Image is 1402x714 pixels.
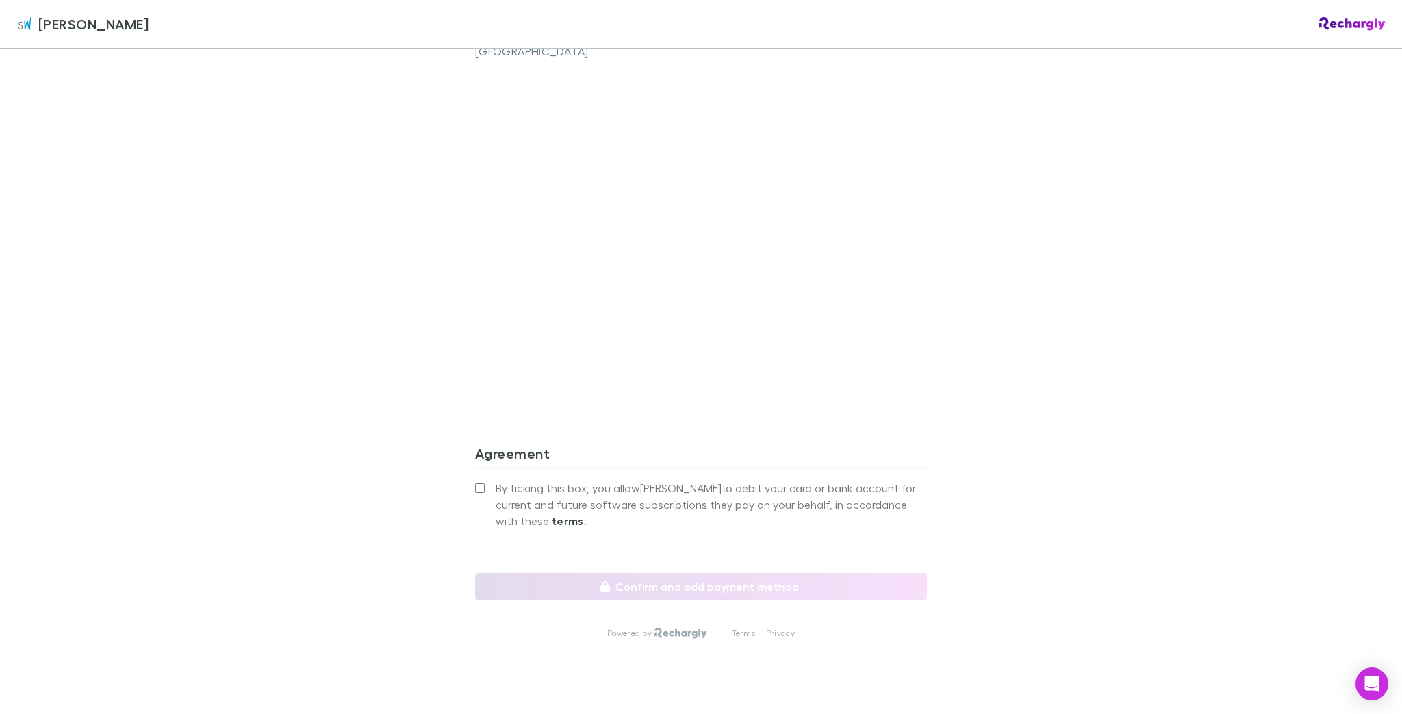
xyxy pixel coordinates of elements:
[38,14,149,34] span: [PERSON_NAME]
[718,628,720,639] p: |
[472,68,930,382] iframe: Secure address input frame
[607,628,654,639] p: Powered by
[496,480,927,529] span: By ticking this box, you allow [PERSON_NAME] to debit your card or bank account for current and f...
[475,445,927,467] h3: Agreement
[16,16,33,32] img: Sinclair Wilson's Logo
[654,628,707,639] img: Rechargly Logo
[766,628,795,639] a: Privacy
[732,628,755,639] a: Terms
[475,573,927,600] button: Confirm and add payment method
[1355,667,1388,700] div: Open Intercom Messenger
[552,514,584,528] strong: terms
[1319,17,1386,31] img: Rechargly Logo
